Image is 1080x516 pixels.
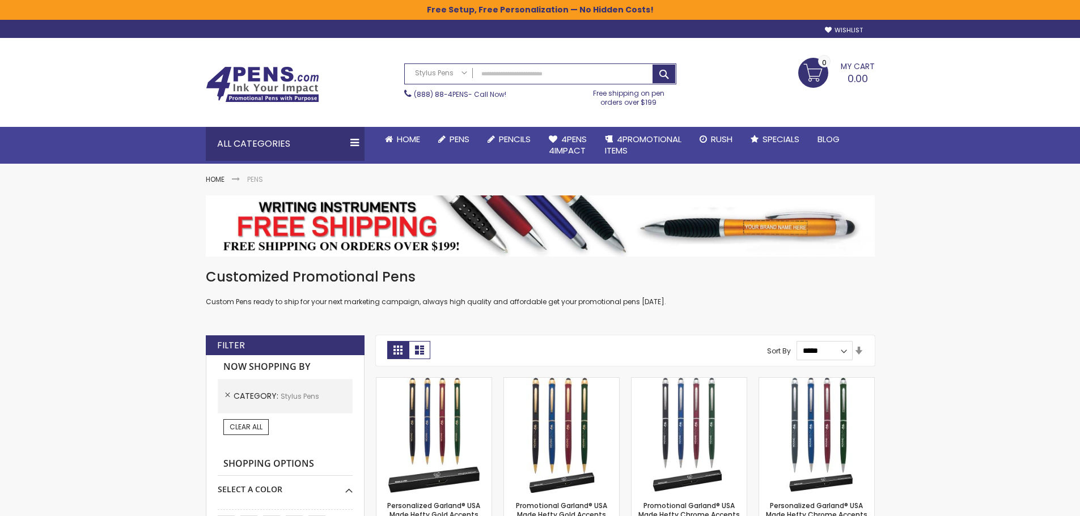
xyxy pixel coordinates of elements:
[376,378,492,493] img: Personalized Garland® USA Made Hefty Gold Accents Matte Ballpoint Metal Twist Stylus Pen
[581,84,676,107] div: Free shipping on pen orders over $199
[376,377,492,387] a: Personalized Garland® USA Made Hefty Gold Accents Matte Ballpoint Metal Twist Stylus Pen
[691,127,742,152] a: Rush
[632,378,747,493] img: Promotional Garland® USA Made Hefty Chrome Accents High Gloss Ballpoint Metal Twist Stylus Pen
[605,133,681,156] span: 4PROMOTIONAL ITEMS
[540,127,596,164] a: 4Pens4impact
[376,127,429,152] a: Home
[206,268,875,307] div: Custom Pens ready to ship for your next marketing campaign, always high quality and affordable ge...
[281,391,319,401] span: Stylus Pens
[798,58,875,86] a: 0.00 0
[429,127,478,152] a: Pens
[410,69,467,78] span: Stylus Pens
[206,195,875,257] img: Pens
[206,268,875,286] h1: Customized Promotional Pens
[504,377,619,387] a: Promotional Garland® USA Made Hefty Gold Accents High Gloss Ballpoint Metal Twist Stylus Pen
[414,89,506,99] span: - Call Now!
[218,452,353,476] strong: Shopping Options
[822,57,827,68] span: 0
[206,127,365,161] div: All Categories
[767,346,791,355] label: Sort By
[742,127,808,152] a: Specials
[206,66,319,103] img: 4Pens Custom Pens and Promotional Products
[387,341,409,359] strong: Grid
[206,174,225,184] a: Home
[234,390,281,402] span: Category
[632,377,747,387] a: Promotional Garland® USA Made Hefty Chrome Accents High Gloss Ballpoint Metal Twist Stylus Pen
[405,64,473,83] a: Stylus Pens
[478,127,540,152] a: Pencils
[596,127,691,164] a: 4PROMOTIONALITEMS
[759,377,874,387] a: Personalized Garland® USA Made Hefty Chrome Accents Matte Ballpoint Metal Twist Stylus Pen
[247,174,263,184] strong: Pens
[217,339,245,352] strong: Filter
[711,133,732,145] span: Rush
[499,133,531,145] span: Pencils
[450,133,469,145] span: Pens
[549,133,587,156] span: 4Pens 4impact
[218,355,353,379] strong: Now Shopping by
[848,71,868,86] span: 0.00
[230,422,262,432] span: Clear All
[504,378,619,493] img: Promotional Garland® USA Made Hefty Gold Accents High Gloss Ballpoint Metal Twist Stylus Pen
[818,133,840,145] span: Blog
[397,133,420,145] span: Home
[218,476,353,495] div: Select A Color
[825,26,863,35] a: Wishlist
[223,419,269,435] a: Clear All
[808,127,849,152] a: Blog
[759,378,874,493] img: Personalized Garland® USA Made Hefty Chrome Accents Matte Ballpoint Metal Twist Stylus Pen
[763,133,799,145] span: Specials
[414,89,468,99] a: (888) 88-4PENS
